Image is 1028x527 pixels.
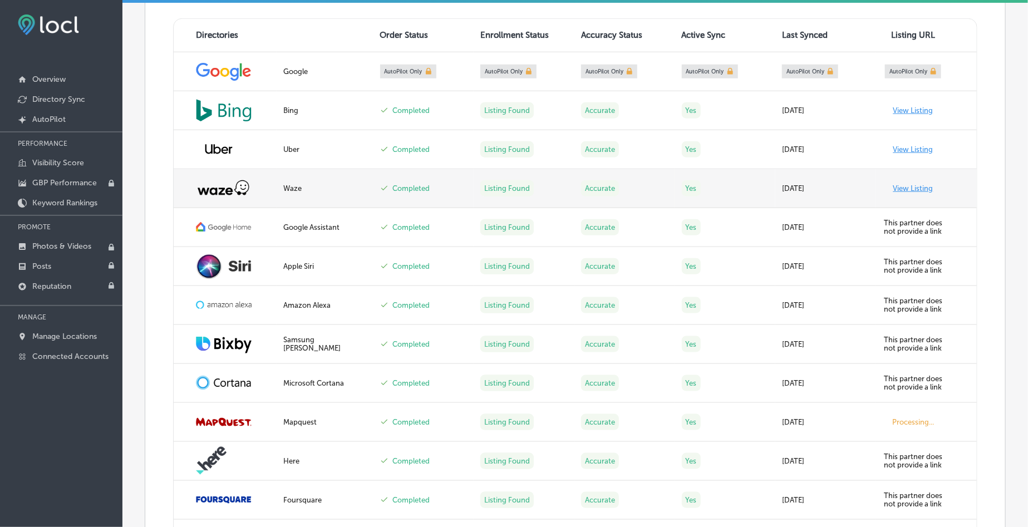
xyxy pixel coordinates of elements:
label: Accurate [581,336,619,352]
label: Yes [682,375,701,391]
th: Active Sync [675,19,776,52]
label: Listing Found [480,180,534,196]
label: Completed [393,457,430,465]
label: This partner does not provide a link [884,336,942,352]
img: mapquest.png [196,418,252,426]
label: Completed [393,379,430,387]
th: Listing URL [876,19,977,52]
label: Listing Found [480,102,534,119]
td: [DATE] [775,169,876,208]
label: Yes [682,258,701,274]
label: Accurate [581,141,619,157]
p: Overview [32,75,66,84]
label: Yes [682,297,701,313]
th: Last Synced [775,19,876,52]
label: Yes [682,141,701,157]
label: Yes [682,492,701,508]
label: Accurate [581,492,619,508]
td: [DATE] [775,403,876,442]
td: [DATE] [775,91,876,130]
div: Bing [283,106,367,115]
img: google-home.png [196,221,252,233]
img: here.png [196,447,227,475]
label: Yes [682,453,701,469]
label: Completed [393,418,430,426]
label: Accurate [581,375,619,391]
td: [DATE] [775,247,876,286]
label: Yes [682,414,701,430]
img: foursquare.png [196,494,252,506]
td: [DATE] [775,364,876,403]
label: Listing Found [480,219,534,235]
label: Accurate [581,297,619,313]
label: This partner does not provide a link [884,452,942,469]
label: Completed [393,496,430,504]
td: [DATE] [775,208,876,247]
label: Yes [682,180,701,196]
td: [DATE] [775,442,876,481]
label: Completed [393,184,430,193]
p: Posts [32,262,51,271]
label: Listing Found [480,492,534,508]
label: Accurate [581,453,619,469]
img: bing_Jjgns0f.png [196,99,252,122]
p: Connected Accounts [32,352,109,361]
label: This partner does not provide a link [884,258,942,274]
label: Yes [682,102,701,119]
th: Order Status [373,19,474,52]
label: This partner does not provide a link [884,297,942,313]
label: Listing Found [480,258,534,274]
p: Keyword Rankings [32,198,97,208]
p: Photos & Videos [32,242,91,251]
a: View Listing [893,145,933,154]
label: Listing Found [480,297,534,313]
td: [DATE] [775,481,876,520]
p: Manage Locations [32,332,97,341]
img: amazon-alexa.png [196,299,252,311]
label: Listing Found [480,336,534,352]
label: Completed [393,106,430,115]
img: fda3e92497d09a02dc62c9cd864e3231.png [18,14,79,35]
th: Directories [174,19,277,52]
img: waze.png [196,179,252,197]
label: Listing Found [480,375,534,391]
div: Google Assistant [283,223,367,232]
label: Listing Found [480,414,534,430]
div: Uber [283,145,367,154]
label: Accurate [581,180,619,196]
label: This partner does not provide a link [884,375,942,391]
div: Mapquest [283,418,367,426]
div: Waze [283,184,367,193]
img: Bixby.png [196,334,252,353]
p: Directory Sync [32,95,85,104]
label: This partner does not provide a link [884,491,942,508]
div: Samsung [PERSON_NAME] [283,336,367,352]
label: Completed [393,223,430,232]
a: View Listing [893,106,933,115]
label: Accurate [581,414,619,430]
td: [DATE] [775,286,876,325]
img: google.png [196,61,252,82]
p: Reputation [32,282,71,291]
label: Listing Found [480,453,534,469]
label: Accurate [581,258,619,274]
div: Google [283,67,367,76]
p: GBP Performance [32,178,97,188]
label: Yes [682,219,701,235]
a: View Listing [893,184,933,193]
p: AutoPilot [32,115,66,124]
img: cortana-logo.png [196,376,252,390]
div: Foursquare [283,496,367,504]
label: Completed [393,340,430,348]
td: [DATE] [775,130,876,169]
p: Visibility Score [32,158,84,168]
label: Completed [393,301,430,309]
div: Microsoft Cortana [283,379,367,387]
label: Completed [393,262,430,270]
div: Apple Siri [283,262,367,270]
label: Accurate [581,219,619,235]
label: This partner does not provide a link [884,219,942,235]
div: Amazon Alexa [283,301,367,309]
img: Siri-logo.png [196,253,252,279]
div: Here [283,457,367,465]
